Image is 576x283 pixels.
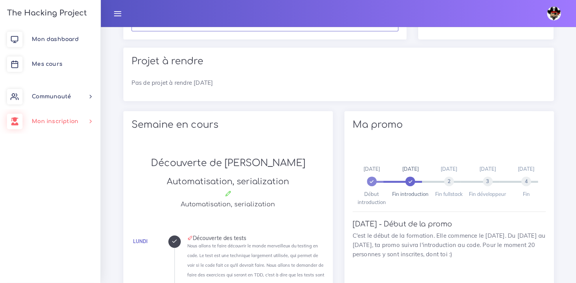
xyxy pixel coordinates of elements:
img: avatar [547,7,561,21]
span: 3 [483,177,493,186]
span: 2 [444,177,454,186]
span: Fin développeur [469,191,506,197]
span: Communauté [32,94,71,99]
span: 0 [367,177,377,186]
span: 1 [405,177,415,186]
span: Fin fullstack [435,191,463,197]
h2: Semaine en cours [131,119,325,130]
span: Mon inscription [32,118,78,124]
span: Fin [523,191,530,197]
span: Début introduction [358,191,386,205]
p: Pas de projet à rendre [DATE] [131,78,546,87]
h2: Projet à rendre [131,56,546,67]
div: Découverte des tests [187,235,325,241]
span: [DATE] [402,166,419,172]
h2: Découverte de [PERSON_NAME] [131,158,325,169]
p: C'est le début de la formation. Elle commence le [DATE]. Du [DATE] au [DATE], ta promo suivra l'i... [353,231,546,259]
span: [DATE] [479,166,496,172]
span: Mes cours [32,61,62,67]
span: 4 [521,177,531,186]
span: Mon dashboard [32,36,79,42]
h4: [DATE] - Début de la promo [353,220,546,228]
span: [DATE] [518,166,534,172]
span: [DATE] [363,166,380,172]
span: [DATE] [441,166,457,172]
h3: The Hacking Project [5,9,87,17]
span: Fin introduction [392,191,429,197]
h5: Automatisation, serialization [131,201,325,208]
a: Lundi [133,238,147,244]
h3: Automatisation, serialization [131,177,325,187]
h2: Ma promo [353,119,546,130]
